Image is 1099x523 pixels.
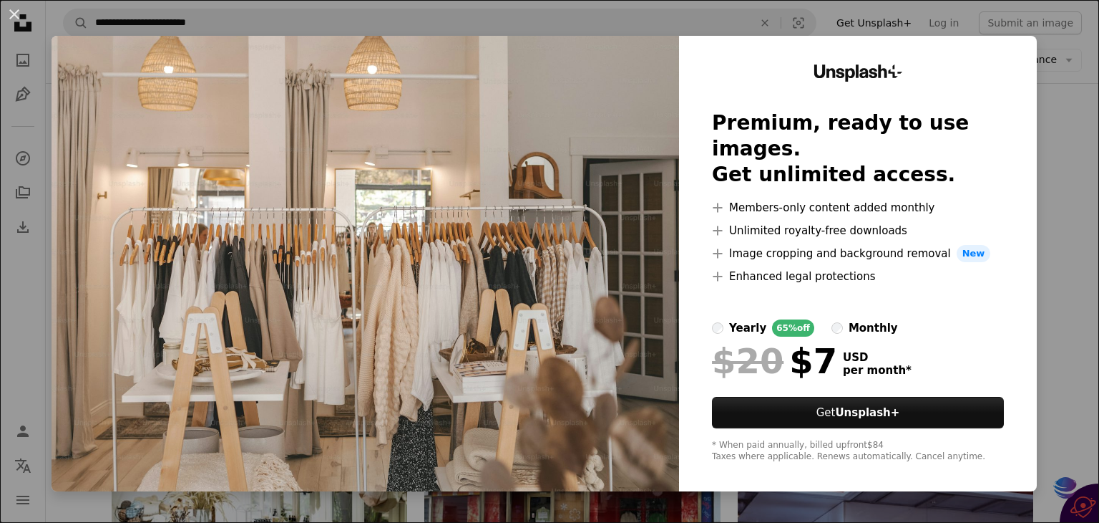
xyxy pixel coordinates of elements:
[712,322,723,334] input: yearly65%off
[712,440,1004,463] div: * When paid annually, billed upfront $84 Taxes where applicable. Renews automatically. Cancel any...
[712,342,837,380] div: $7
[835,406,899,419] strong: Unsplash+
[957,245,991,262] span: New
[843,351,912,364] span: USD
[712,245,1004,262] li: Image cropping and background removal
[712,268,1004,285] li: Enhanced legal protections
[712,110,1004,188] h2: Premium, ready to use images. Get unlimited access.
[831,322,843,334] input: monthly
[772,320,814,337] div: 65% off
[712,397,1004,428] button: GetUnsplash+
[843,364,912,377] span: per month *
[712,222,1004,239] li: Unlimited royalty-free downloads
[712,342,783,380] span: $20
[729,320,766,337] div: yearly
[849,320,898,337] div: monthly
[712,199,1004,216] li: Members-only content added monthly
